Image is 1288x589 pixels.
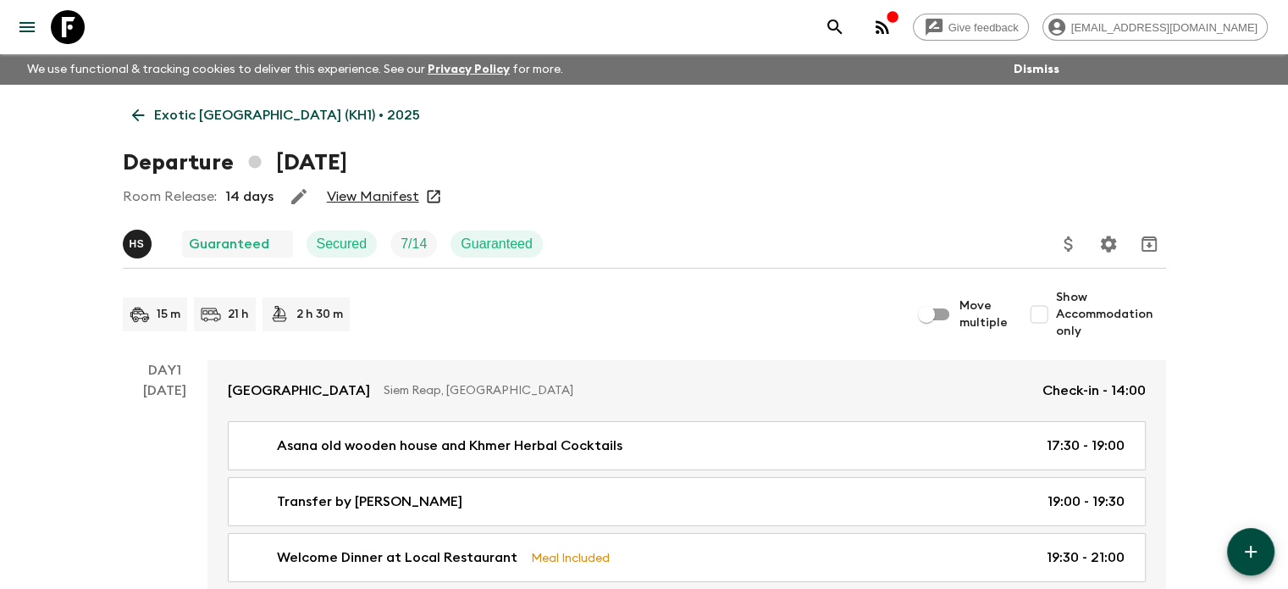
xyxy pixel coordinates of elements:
[277,436,622,456] p: Asana old wooden house and Khmer Herbal Cocktails
[123,146,347,180] h1: Departure [DATE]
[228,381,370,401] p: [GEOGRAPHIC_DATA]
[1042,381,1146,401] p: Check-in - 14:00
[154,105,420,125] p: Exotic [GEOGRAPHIC_DATA] (KH1) • 2025
[1062,21,1267,34] span: [EMAIL_ADDRESS][DOMAIN_NAME]
[428,64,510,75] a: Privacy Policy
[157,306,180,323] p: 15 m
[1132,227,1166,261] button: Archive (Completed, Cancelled or Unsynced Departures only)
[10,10,44,44] button: menu
[384,382,1029,399] p: Siem Reap, [GEOGRAPHIC_DATA]
[1042,14,1268,41] div: [EMAIL_ADDRESS][DOMAIN_NAME]
[225,186,274,207] p: 14 days
[123,235,155,248] span: Hong Sarou
[818,10,852,44] button: search adventures
[1009,58,1064,81] button: Dismiss
[207,360,1166,421] a: [GEOGRAPHIC_DATA]Siem Reap, [GEOGRAPHIC_DATA]Check-in - 14:00
[1092,227,1125,261] button: Settings
[228,421,1146,470] a: Asana old wooden house and Khmer Herbal Cocktails17:30 - 19:00
[123,360,207,381] p: Day 1
[296,306,343,323] p: 2 h 30 m
[307,231,378,258] div: Secured
[1052,227,1086,261] button: Update Price, Early Bird Discount and Costs
[123,186,217,207] p: Room Release:
[123,98,429,132] a: Exotic [GEOGRAPHIC_DATA] (KH1) • 2025
[461,234,533,254] p: Guaranteed
[531,548,610,567] p: Meal Included
[913,14,1029,41] a: Give feedback
[277,492,462,512] p: Transfer by [PERSON_NAME]
[939,21,1028,34] span: Give feedback
[130,237,145,251] p: H S
[390,231,437,258] div: Trip Fill
[20,54,570,85] p: We use functional & tracking cookies to deliver this experience. See our for more.
[228,477,1146,526] a: Transfer by [PERSON_NAME]19:00 - 19:30
[1047,436,1125,456] p: 17:30 - 19:00
[1047,547,1125,568] p: 19:30 - 21:00
[401,234,427,254] p: 7 / 14
[959,297,1009,331] span: Move multiple
[1056,289,1166,340] span: Show Accommodation only
[228,306,249,323] p: 21 h
[189,234,269,254] p: Guaranteed
[1048,492,1125,512] p: 19:00 - 19:30
[228,533,1146,582] a: Welcome Dinner at Local RestaurantMeal Included19:30 - 21:00
[317,234,368,254] p: Secured
[327,188,419,205] a: View Manifest
[277,547,517,568] p: Welcome Dinner at Local Restaurant
[123,230,155,258] button: HS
